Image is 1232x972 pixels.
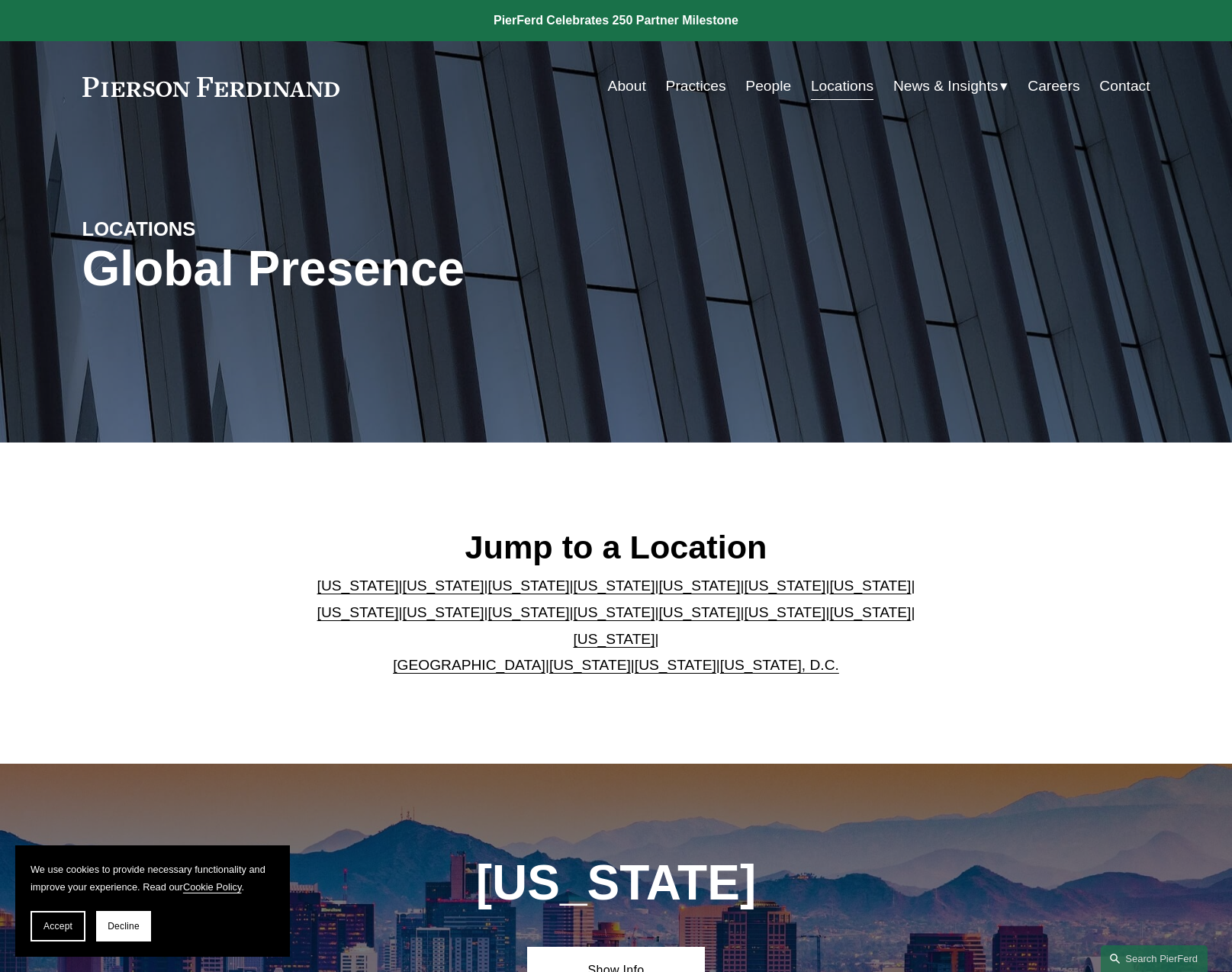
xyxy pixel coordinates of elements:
p: | | | | | | | | | | | | | | | | | | [304,573,928,678]
a: [US_STATE] [403,578,484,594]
span: Accept [43,921,72,932]
a: [US_STATE] [744,604,825,620]
a: [US_STATE] [829,604,911,620]
a: [US_STATE] [549,657,631,673]
a: Locations [811,72,873,101]
a: [US_STATE] [744,578,825,594]
a: folder dropdown [893,72,1008,101]
section: Cookie banner [15,845,290,957]
button: Decline [96,911,151,941]
h1: Global Presence [82,241,794,297]
a: Contact [1099,72,1150,101]
a: [US_STATE] [574,604,655,620]
a: Careers [1028,72,1079,101]
a: [US_STATE] [658,604,740,620]
a: [US_STATE] [574,578,655,594]
a: [US_STATE] [403,604,484,620]
a: Search this site [1101,945,1208,972]
h1: [US_STATE] [394,855,838,911]
a: People [745,72,791,101]
button: Accept [31,911,85,941]
a: [US_STATE] [317,604,399,620]
p: We use cookies to provide necessary functionality and improve your experience. Read our . [31,861,275,896]
a: [US_STATE] [658,578,740,594]
a: [US_STATE] [488,578,570,594]
span: News & Insights [893,73,999,100]
a: About [608,72,646,101]
a: [US_STATE] [317,578,399,594]
a: [US_STATE] [635,657,716,673]
a: [US_STATE] [574,631,655,647]
a: [US_STATE] [488,604,570,620]
a: [US_STATE], D.C. [720,657,839,673]
a: [GEOGRAPHIC_DATA] [393,657,545,673]
a: [US_STATE] [829,578,911,594]
span: Decline [108,921,140,932]
h4: LOCATIONS [82,217,349,241]
h2: Jump to a Location [304,527,928,567]
a: Cookie Policy [183,881,242,893]
a: Practices [666,72,726,101]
